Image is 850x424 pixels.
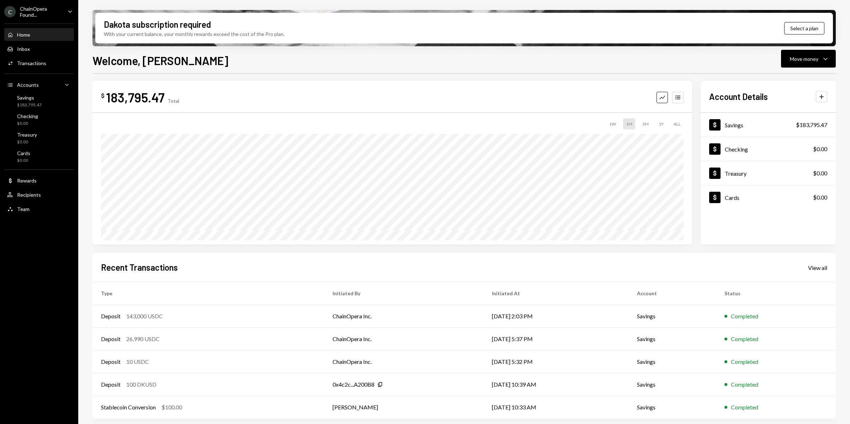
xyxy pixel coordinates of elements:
div: 3M [639,118,652,129]
div: $0.00 [813,193,827,202]
div: Deposit [101,312,121,320]
button: Select a plan [784,22,824,35]
td: Savings [628,373,716,396]
th: Initiated By [324,282,483,305]
div: Deposit [101,357,121,366]
a: Checking$0.00 [4,111,74,128]
div: Completed [731,403,758,412]
div: 183,795.47 [106,89,165,105]
div: Completed [731,357,758,366]
td: [DATE] 5:37 PM [483,328,628,350]
th: Initiated At [483,282,628,305]
a: View all [808,264,827,271]
div: Accounts [17,82,39,88]
h2: Recent Transactions [101,261,178,273]
div: Deposit [101,380,121,389]
div: Cards [725,194,739,201]
div: 1Y [656,118,666,129]
div: View all [808,264,827,271]
a: Rewards [4,174,74,187]
div: Treasury [725,170,747,177]
a: Inbox [4,42,74,55]
th: Status [716,282,836,305]
div: Completed [731,312,758,320]
div: $0.00 [17,158,30,164]
div: Move money [790,55,818,63]
div: Checking [725,146,748,153]
div: Recipients [17,192,41,198]
td: ChainOpera Inc. [324,305,483,328]
th: Account [628,282,716,305]
div: Completed [731,380,758,389]
div: $100.00 [161,403,182,412]
td: ChainOpera Inc. [324,350,483,373]
div: Total [168,98,179,104]
div: 1M [623,118,635,129]
h2: Account Details [709,91,768,102]
div: With your current balance, your monthly rewards exceed the cost of the Pro plan. [104,30,285,38]
div: $0.00 [17,121,38,127]
td: [DATE] 2:03 PM [483,305,628,328]
a: Transactions [4,57,74,69]
a: Savings$183,795.47 [4,92,74,110]
th: Type [92,282,324,305]
a: Treasury$0.00 [4,129,74,147]
div: Transactions [17,60,46,66]
div: 0x4c2c...A200B8 [333,380,374,389]
div: Deposit [101,335,121,343]
a: Recipients [4,188,74,201]
div: 10 USDC [126,357,149,366]
div: Inbox [17,46,30,52]
td: [PERSON_NAME] [324,396,483,419]
div: 143,000 USDC [126,312,163,320]
div: $0.00 [17,139,37,145]
a: Team [4,202,74,215]
div: 100 DKUSD [126,380,156,389]
td: [DATE] 5:32 PM [483,350,628,373]
div: Savings [17,95,42,101]
a: Cards$0.00 [4,148,74,165]
a: Savings$183,795.47 [701,113,836,137]
h1: Welcome, [PERSON_NAME] [92,53,228,68]
div: Dakota subscription required [104,18,211,30]
div: Stablecoin Conversion [101,403,156,412]
div: Treasury [17,132,37,138]
div: ALL [671,118,684,129]
button: Move money [781,50,836,68]
div: $ [101,92,105,99]
a: Home [4,28,74,41]
div: Home [17,32,30,38]
div: $183,795.47 [796,121,827,129]
td: ChainOpera Inc. [324,328,483,350]
div: 26,990 USDC [126,335,160,343]
div: Checking [17,113,38,119]
div: Rewards [17,177,37,184]
td: Savings [628,350,716,373]
div: C [4,6,16,17]
a: Cards$0.00 [701,185,836,209]
div: $0.00 [813,145,827,153]
a: Treasury$0.00 [701,161,836,185]
td: [DATE] 10:39 AM [483,373,628,396]
div: ChainOpera Found... [20,6,62,18]
td: Savings [628,328,716,350]
td: [DATE] 10:33 AM [483,396,628,419]
div: $183,795.47 [17,102,42,108]
a: Checking$0.00 [701,137,836,161]
div: 1W [606,118,619,129]
div: Cards [17,150,30,156]
div: $0.00 [813,169,827,177]
div: Team [17,206,30,212]
td: Savings [628,396,716,419]
td: Savings [628,305,716,328]
div: Completed [731,335,758,343]
div: Savings [725,122,743,128]
a: Accounts [4,78,74,91]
